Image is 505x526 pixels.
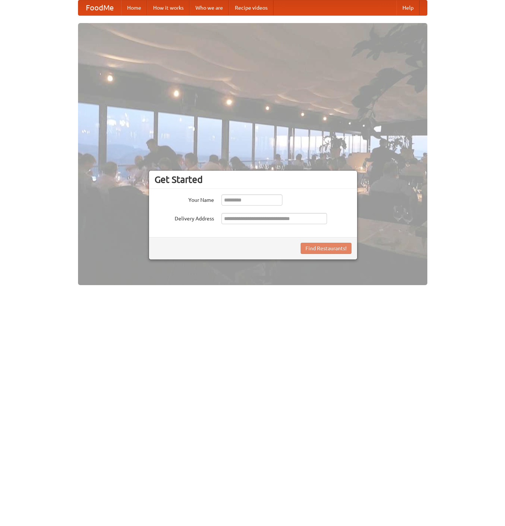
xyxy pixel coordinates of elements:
[229,0,273,15] a: Recipe videos
[121,0,147,15] a: Home
[155,194,214,204] label: Your Name
[78,0,121,15] a: FoodMe
[155,174,352,185] h3: Get Started
[190,0,229,15] a: Who we are
[147,0,190,15] a: How it works
[301,243,352,254] button: Find Restaurants!
[396,0,420,15] a: Help
[155,213,214,222] label: Delivery Address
